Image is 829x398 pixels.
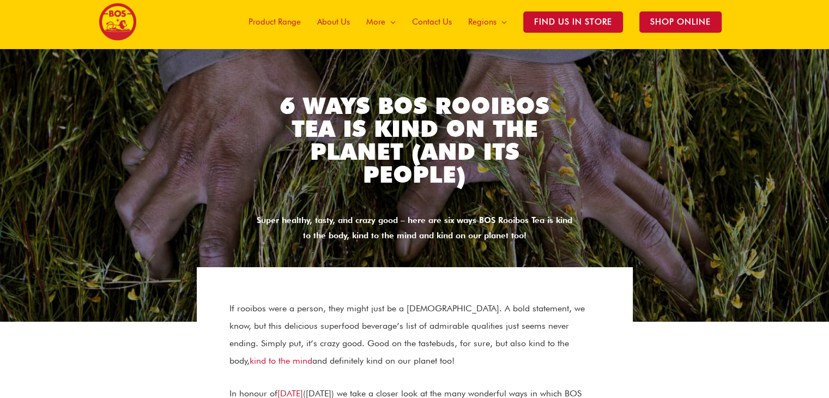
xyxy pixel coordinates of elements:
[412,5,452,38] span: Contact Us
[99,3,136,40] img: BOS United States
[639,11,722,33] span: SHOP ONLINE
[317,5,350,38] span: About Us
[523,11,623,33] span: Find Us in Store
[366,5,385,38] span: More
[468,5,497,38] span: Regions
[257,213,573,244] div: Super healthy, tasty, and crazy good – here are six ways BOS Rooibos Tea is kind to the body, kin...
[250,355,312,366] a: kind to the mind
[249,5,301,38] span: Product Range
[229,300,600,370] p: If rooibos were a person, they might just be a [DEMOGRAPHIC_DATA]. A bold statement, we know, but...
[257,94,573,186] h2: 6 Ways BOS Rooibos Tea Is Kind On The Planet (And Its People)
